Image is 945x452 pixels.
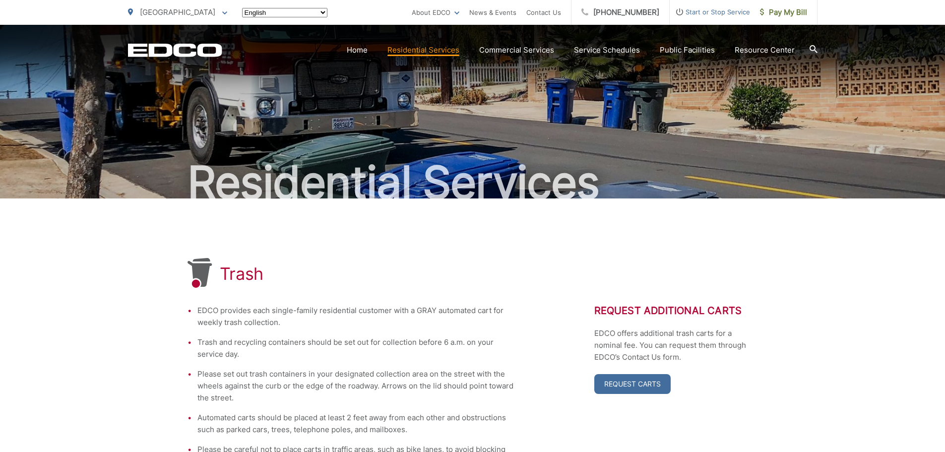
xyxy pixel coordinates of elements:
[594,327,758,363] p: EDCO offers additional trash carts for a nominal fee. You can request them through EDCO’s Contact...
[660,44,715,56] a: Public Facilities
[242,8,327,17] select: Select a language
[526,6,561,18] a: Contact Us
[220,264,264,284] h1: Trash
[479,44,554,56] a: Commercial Services
[594,305,758,317] h2: Request Additional Carts
[347,44,368,56] a: Home
[574,44,640,56] a: Service Schedules
[197,412,515,436] li: Automated carts should be placed at least 2 feet away from each other and obstructions such as pa...
[469,6,516,18] a: News & Events
[128,158,818,207] h2: Residential Services
[760,6,807,18] span: Pay My Bill
[197,368,515,404] li: Please set out trash containers in your designated collection area on the street with the wheels ...
[140,7,215,17] span: [GEOGRAPHIC_DATA]
[128,43,222,57] a: EDCD logo. Return to the homepage.
[735,44,795,56] a: Resource Center
[594,374,671,394] a: Request Carts
[412,6,459,18] a: About EDCO
[387,44,459,56] a: Residential Services
[197,336,515,360] li: Trash and recycling containers should be set out for collection before 6 a.m. on your service day.
[197,305,515,328] li: EDCO provides each single-family residential customer with a GRAY automated cart for weekly trash...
